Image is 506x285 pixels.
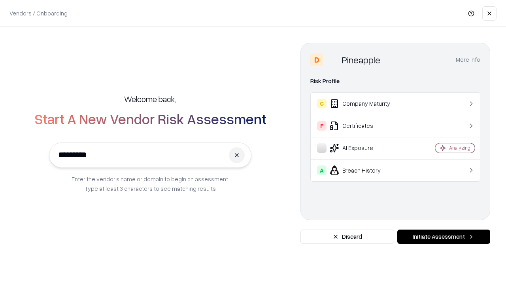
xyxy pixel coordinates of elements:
[317,143,412,153] div: AI Exposure
[317,165,412,175] div: Breach History
[397,230,490,244] button: Initiate Assessment
[317,99,412,108] div: Company Maturity
[342,53,380,66] div: Pineapple
[310,53,323,66] div: D
[456,53,480,67] button: More info
[124,93,176,104] h5: Welcome back,
[317,121,412,131] div: Certificates
[34,111,266,127] h2: Start A New Vendor Risk Assessment
[317,99,327,108] div: C
[449,144,470,151] div: Analyzing
[310,76,480,86] div: Risk Profile
[326,53,339,66] img: Pineapple
[300,230,394,244] button: Discard
[9,9,68,17] p: Vendors / Onboarding
[317,165,327,175] div: A
[317,121,327,131] div: F
[72,174,229,193] p: Enter the vendor’s name or domain to begin an assessment. Type at least 3 characters to see match...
